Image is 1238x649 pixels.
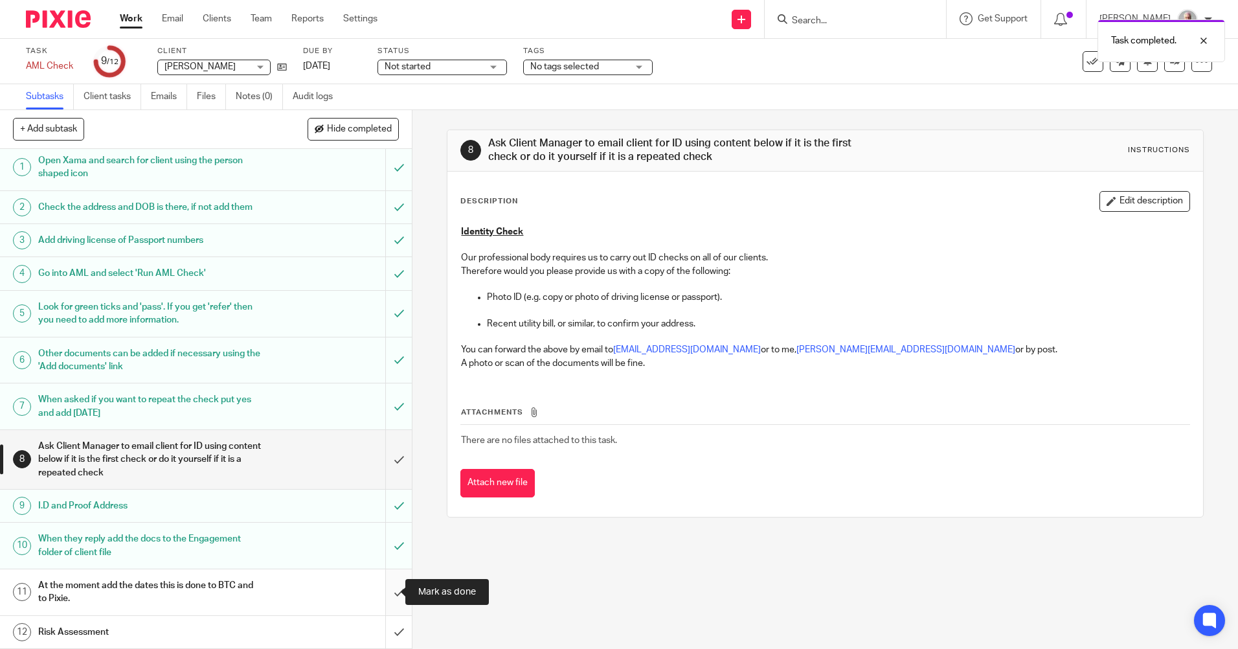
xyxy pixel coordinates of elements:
[101,54,118,69] div: 9
[151,84,187,109] a: Emails
[303,62,330,71] span: [DATE]
[157,46,287,56] label: Client
[38,151,261,184] h1: Open Xama and search for client using the person shaped icon
[460,140,481,161] div: 8
[523,46,653,56] label: Tags
[13,304,31,323] div: 5
[343,12,377,25] a: Settings
[461,265,1189,278] p: Therefore would you please provide us with a copy of the following:
[1111,34,1176,47] p: Task completed.
[26,10,91,28] img: Pixie
[13,583,31,601] div: 11
[488,137,853,165] h1: Ask Client Manager to email client for ID using content below if it is the first check or do it y...
[84,84,141,109] a: Client tasks
[26,84,74,109] a: Subtasks
[203,12,231,25] a: Clients
[13,198,31,216] div: 2
[13,351,31,369] div: 6
[197,84,226,109] a: Files
[1099,191,1190,212] button: Edit description
[461,227,523,236] u: Identity Check
[613,345,761,354] a: [EMAIL_ADDRESS][DOMAIN_NAME]
[38,622,261,642] h1: Risk Assessment
[13,265,31,283] div: 4
[26,46,78,56] label: Task
[236,84,283,109] a: Notes (0)
[26,60,78,73] div: AML Check
[460,196,518,207] p: Description
[13,158,31,176] div: 1
[13,450,31,468] div: 8
[461,343,1189,356] p: You can forward the above by email to or to me, or by post.
[38,390,261,423] h1: When asked if you want to repeat the check put yes and add [DATE]
[308,118,399,140] button: Hide completed
[460,469,535,498] button: Attach new file
[1177,9,1198,30] img: KR%20update.jpg
[461,357,1189,370] p: A photo or scan of the documents will be fine.
[13,398,31,416] div: 7
[327,124,392,135] span: Hide completed
[461,409,523,416] span: Attachments
[120,12,142,25] a: Work
[461,436,617,445] span: There are no files attached to this task.
[107,58,118,65] small: /12
[796,345,1015,354] a: [PERSON_NAME][EMAIL_ADDRESS][DOMAIN_NAME]
[38,198,261,217] h1: Check the address and DOB is there, if not add them
[164,62,236,71] span: [PERSON_NAME]
[13,623,31,641] div: 12
[38,297,261,330] h1: Look for green ticks and 'pass'. If you get 'refer' then you need to add more information.
[487,317,1189,330] p: Recent utility bill, or similar, to confirm your address.
[487,291,1189,304] p: Photo ID (e.g. copy or photo of driving license or passport).
[461,251,1189,264] p: Our professional body requires us to carry out ID checks on all of our clients.
[251,12,272,25] a: Team
[303,46,361,56] label: Due by
[13,231,31,249] div: 3
[38,344,261,377] h1: Other documents can be added if necessary using the 'Add documents' link
[293,84,343,109] a: Audit logs
[13,537,31,555] div: 10
[38,529,261,562] h1: When they reply add the docs to the Engagement folder of client file
[385,62,431,71] span: Not started
[162,12,183,25] a: Email
[291,12,324,25] a: Reports
[38,437,261,483] h1: Ask Client Manager to email client for ID using content below if it is the first check or do it y...
[38,496,261,516] h1: I.D and Proof Address
[38,576,261,609] h1: At the moment add the dates this is done to BTC and to Pixie.
[38,231,261,250] h1: Add driving license of Passport numbers
[13,118,84,140] button: + Add subtask
[38,264,261,283] h1: Go into AML and select 'Run AML Check'
[377,46,507,56] label: Status
[13,497,31,515] div: 9
[530,62,599,71] span: No tags selected
[1128,145,1190,155] div: Instructions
